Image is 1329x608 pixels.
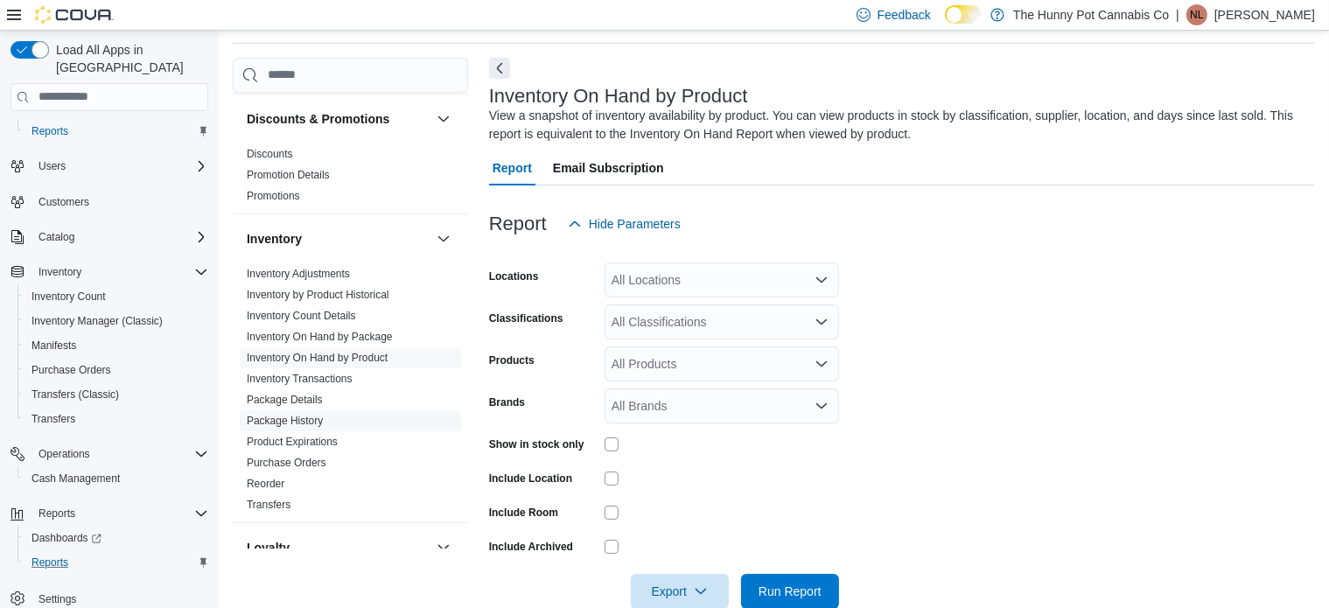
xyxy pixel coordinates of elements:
[24,121,75,142] a: Reports
[31,388,119,402] span: Transfers (Classic)
[31,472,120,486] span: Cash Management
[3,154,215,178] button: Users
[31,503,82,524] button: Reports
[31,503,208,524] span: Reports
[247,190,300,202] a: Promotions
[24,360,118,381] a: Purchase Orders
[247,230,302,248] h3: Inventory
[31,412,75,426] span: Transfers
[247,372,353,386] span: Inventory Transactions
[247,230,430,248] button: Inventory
[3,260,215,284] button: Inventory
[489,472,572,486] label: Include Location
[247,330,393,344] span: Inventory On Hand by Package
[247,499,290,511] a: Transfers
[247,393,323,407] span: Package Details
[493,150,532,185] span: Report
[24,311,208,332] span: Inventory Manager (Classic)
[247,147,293,161] span: Discounts
[24,121,208,142] span: Reports
[31,314,163,328] span: Inventory Manager (Classic)
[24,384,208,405] span: Transfers (Classic)
[247,435,338,449] span: Product Expirations
[24,286,208,307] span: Inventory Count
[561,206,688,241] button: Hide Parameters
[31,339,76,353] span: Manifests
[489,311,563,325] label: Classifications
[31,444,208,465] span: Operations
[247,352,388,364] a: Inventory On Hand by Product
[3,442,215,466] button: Operations
[233,263,468,522] div: Inventory
[38,230,74,244] span: Catalog
[31,227,81,248] button: Catalog
[1186,4,1207,25] div: Niki Lai
[247,436,338,448] a: Product Expirations
[24,409,208,430] span: Transfers
[433,108,454,129] button: Discounts & Promotions
[815,399,829,413] button: Open list of options
[489,395,525,409] label: Brands
[247,331,393,343] a: Inventory On Hand by Package
[247,267,350,281] span: Inventory Adjustments
[489,269,539,283] label: Locations
[17,284,215,309] button: Inventory Count
[489,353,535,367] label: Products
[247,373,353,385] a: Inventory Transactions
[24,311,170,332] a: Inventory Manager (Classic)
[24,360,208,381] span: Purchase Orders
[17,550,215,575] button: Reports
[489,437,584,451] label: Show in stock only
[31,262,208,283] span: Inventory
[24,384,126,405] a: Transfers (Classic)
[24,552,208,573] span: Reports
[433,537,454,558] button: Loyalty
[1214,4,1315,25] p: [PERSON_NAME]
[247,110,430,128] button: Discounts & Promotions
[31,192,96,213] a: Customers
[247,168,330,182] span: Promotion Details
[24,335,208,356] span: Manifests
[17,119,215,143] button: Reports
[433,228,454,249] button: Inventory
[1190,4,1203,25] span: NL
[31,156,73,177] button: Users
[49,41,208,76] span: Load All Apps in [GEOGRAPHIC_DATA]
[247,189,300,203] span: Promotions
[17,526,215,550] a: Dashboards
[945,5,982,24] input: Dark Mode
[553,150,664,185] span: Email Subscription
[31,262,88,283] button: Inventory
[38,159,66,173] span: Users
[878,6,931,24] span: Feedback
[24,335,83,356] a: Manifests
[38,265,81,279] span: Inventory
[24,528,108,549] a: Dashboards
[31,156,208,177] span: Users
[3,189,215,214] button: Customers
[24,468,208,489] span: Cash Management
[247,169,330,181] a: Promotion Details
[489,86,748,107] h3: Inventory On Hand by Product
[247,498,290,512] span: Transfers
[31,444,97,465] button: Operations
[38,195,89,209] span: Customers
[247,456,326,470] span: Purchase Orders
[489,107,1306,143] div: View a snapshot of inventory availability by product. You can view products in stock by classific...
[31,290,106,304] span: Inventory Count
[24,552,75,573] a: Reports
[35,6,114,24] img: Cova
[247,351,388,365] span: Inventory On Hand by Product
[38,592,76,606] span: Settings
[247,289,389,301] a: Inventory by Product Historical
[17,309,215,333] button: Inventory Manager (Classic)
[31,363,111,377] span: Purchase Orders
[17,407,215,431] button: Transfers
[759,583,822,600] span: Run Report
[24,528,208,549] span: Dashboards
[3,501,215,526] button: Reports
[3,225,215,249] button: Catalog
[247,477,284,491] span: Reorder
[31,556,68,570] span: Reports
